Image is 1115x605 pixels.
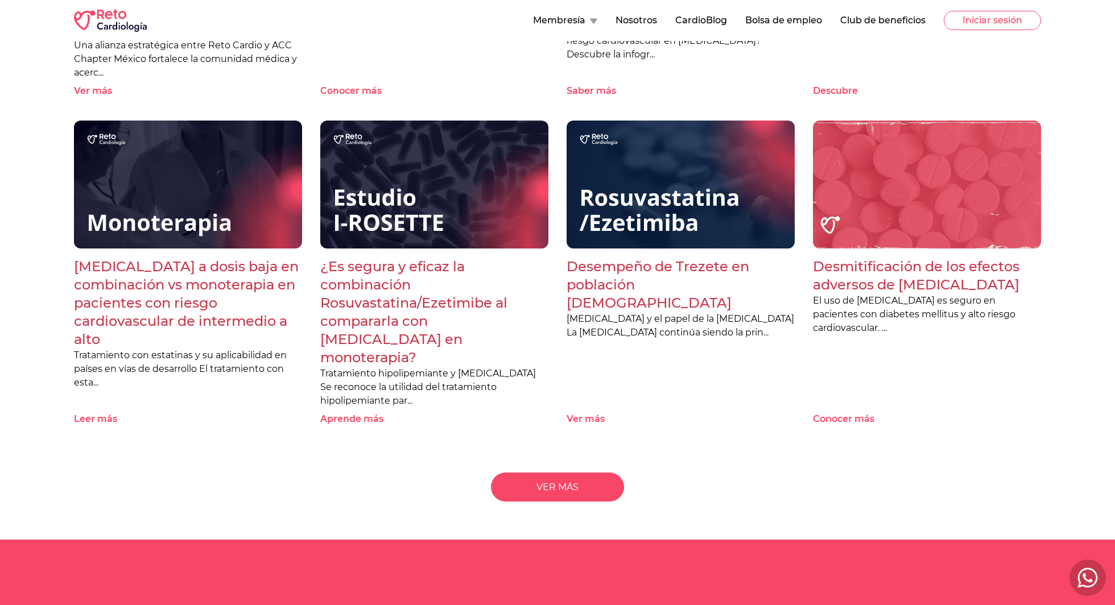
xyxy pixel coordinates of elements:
p: Una alianza estratégica entre Reto Cardio y ACC Chapter México fortalece la comunidad médica y ac... [74,39,302,80]
a: VER MÁS [491,473,624,502]
p: Ver más [74,84,112,98]
button: Conocer más [813,412,894,426]
p: Ver más [567,412,605,426]
p: [MEDICAL_DATA] y el papel de la [MEDICAL_DATA] La [MEDICAL_DATA] continúa siendo la prin... [567,312,795,339]
p: Conocer más [813,412,874,426]
a: [MEDICAL_DATA] a dosis baja en combinación vs monoterapia en pacientes con riesgo cardiovascular ... [74,121,302,431]
p: Descubre [813,84,858,98]
a: ¿Es segura y eficaz la combinación Rosuvastatina/Ezetimibe al compararla con [MEDICAL_DATA] en mo... [320,121,548,431]
p: El uso de [MEDICAL_DATA] es seguro en pacientes con diabetes mellitus y alto riesgo cardiovascula... [813,294,1041,335]
button: Bolsa de empleo [745,14,822,27]
button: Ver más [567,412,625,426]
a: Desmitificación de los efectos adversos de [MEDICAL_DATA]El uso de [MEDICAL_DATA] es seguro en pa... [813,121,1041,431]
button: Nosotros [616,14,657,27]
button: Ver más [74,84,132,98]
a: Desempeño de Trezete en población [DEMOGRAPHIC_DATA][MEDICAL_DATA] y el papel de la [MEDICAL_DATA... [567,121,795,431]
img: RETO Cardio Logo [74,9,147,32]
img: Rosuvastatina a dosis baja en combinación vs monoterapia en pacientes con riesgo cardiovascular d... [74,121,302,249]
p: ¿Es segura y eficaz la combinación Rosuvastatina/Ezetimibe al compararla con [MEDICAL_DATA] en mo... [320,258,548,367]
button: Iniciar sesión [944,11,1041,30]
p: Tratamiento con estatinas y su aplicabilidad en países en vías de desarrollo El tratamiento con e... [74,349,302,389]
button: Conocer más [320,84,402,98]
button: Leer más [74,412,137,426]
img: Desmitificación de los efectos adversos de canagliflozina [813,121,1041,249]
button: CardioBlog [675,14,727,27]
button: Descubre [813,84,878,98]
img: Desempeño de Trezete en población mexicana [567,121,795,249]
p: Aprende más [320,412,383,426]
p: Desmitificación de los efectos adversos de [MEDICAL_DATA] [813,258,1041,294]
p: [MEDICAL_DATA] a dosis baja en combinación vs monoterapia en pacientes con riesgo cardiovascular ... [74,258,302,349]
p: Leer más [74,412,117,426]
p: Desempeño de Trezete en población [DEMOGRAPHIC_DATA] [567,258,795,312]
button: Membresía [533,14,597,27]
button: Aprende más [320,412,403,426]
p: ¿Quiéres conocer más acerca del manejo del riesgo cardiovascular en [MEDICAL_DATA]? Descubre la i... [567,20,795,61]
p: Tratamiento hipolipemiante y [MEDICAL_DATA] Se reconoce la utilidad del tratamiento hipolipemiant... [320,367,548,408]
img: ¿Es segura y eficaz la combinación Rosuvastatina/Ezetimibe al compararla con Rosuvastatina en mon... [320,121,548,249]
p: Conocer más [320,84,382,98]
button: Club de beneficios [840,14,926,27]
p: Saber más [567,84,616,98]
button: Saber más [567,84,636,98]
